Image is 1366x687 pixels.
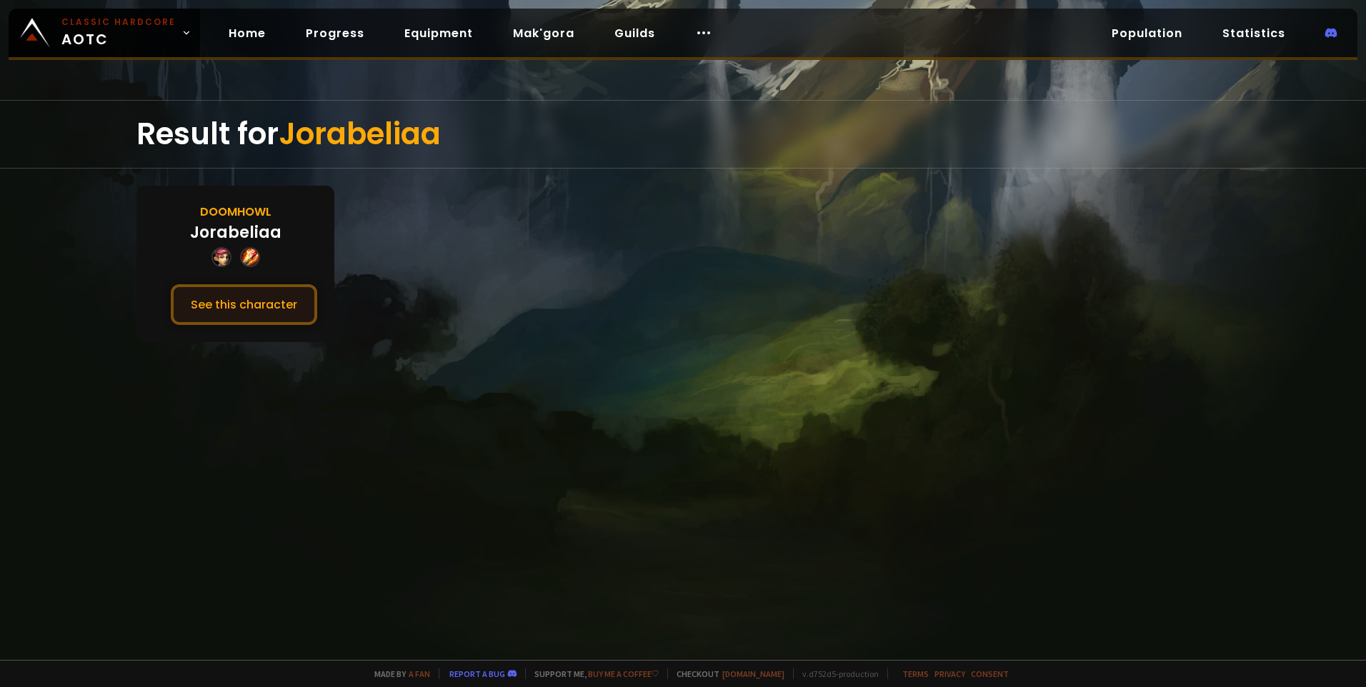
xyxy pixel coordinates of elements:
[409,668,430,679] a: a fan
[902,668,929,679] a: Terms
[667,668,784,679] span: Checkout
[1100,19,1194,48] a: Population
[502,19,586,48] a: Mak'gora
[934,668,965,679] a: Privacy
[525,668,659,679] span: Support me,
[217,19,277,48] a: Home
[294,19,376,48] a: Progress
[603,19,667,48] a: Guilds
[366,668,430,679] span: Made by
[190,221,281,244] div: Jorabeliaa
[61,16,176,29] small: Classic Hardcore
[200,203,271,221] div: Doomhowl
[971,668,1009,679] a: Consent
[793,668,879,679] span: v. d752d5 - production
[9,9,200,57] a: Classic HardcoreAOTC
[588,668,659,679] a: Buy me a coffee
[449,668,505,679] a: Report a bug
[61,16,176,50] span: AOTC
[722,668,784,679] a: [DOMAIN_NAME]
[136,101,1230,168] div: Result for
[171,284,317,325] button: See this character
[1211,19,1297,48] a: Statistics
[393,19,484,48] a: Equipment
[279,113,441,155] span: Jorabeliaa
